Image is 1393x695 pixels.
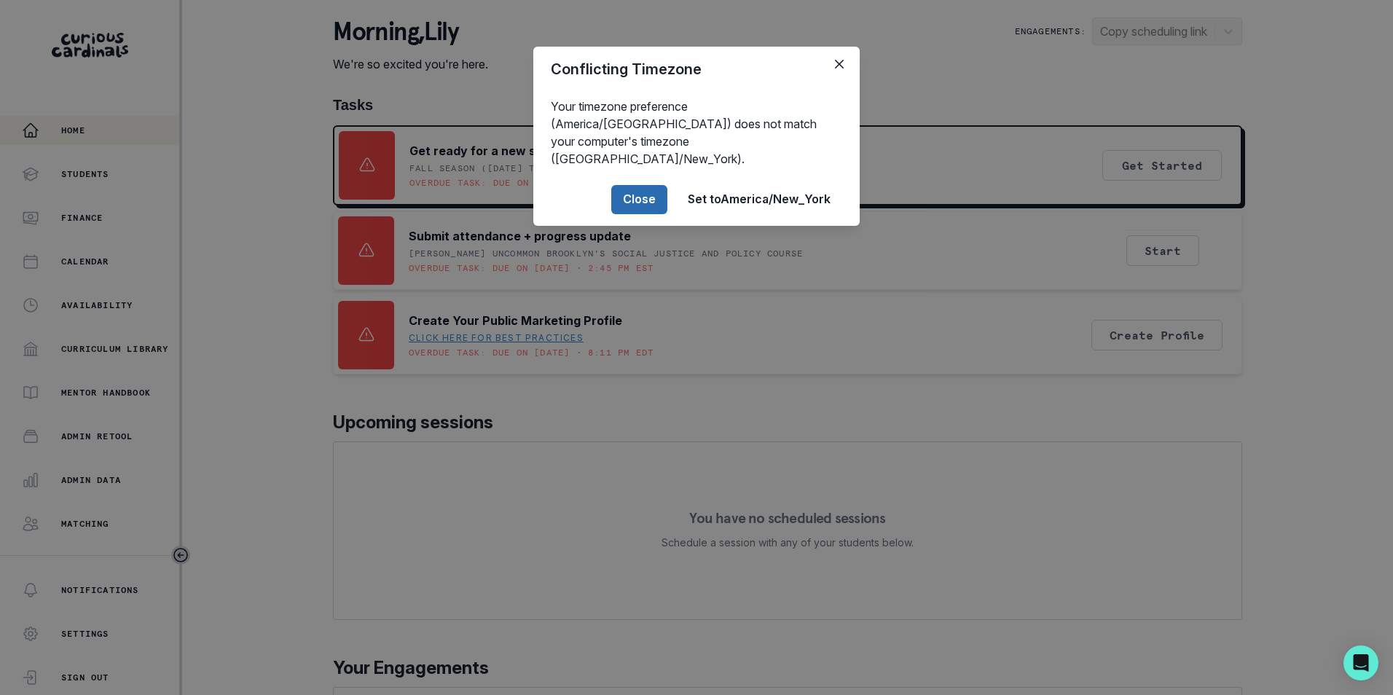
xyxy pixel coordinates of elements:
button: Close [828,52,851,76]
div: Open Intercom Messenger [1343,645,1378,680]
header: Conflicting Timezone [533,47,860,92]
button: Close [611,185,667,214]
div: Your timezone preference (America/[GEOGRAPHIC_DATA]) does not match your computer's timezone ([GE... [533,92,860,173]
button: Set toAmerica/New_York [676,185,842,214]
